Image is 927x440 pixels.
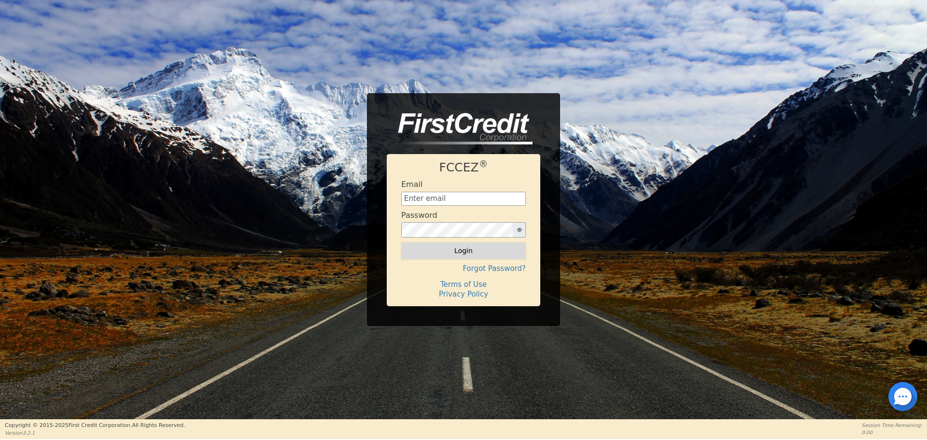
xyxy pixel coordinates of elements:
[401,222,513,238] input: password
[401,290,526,298] h4: Privacy Policy
[401,180,422,189] h4: Email
[5,422,185,430] p: Copyright © 2015- 2025 First Credit Corporation.
[401,264,526,273] h4: Forgot Password?
[862,422,922,429] p: Session Time Remaining:
[401,280,526,289] h4: Terms of Use
[401,211,437,220] h4: Password
[132,422,185,428] span: All Rights Reserved.
[401,160,526,175] h1: FCCEZ
[387,113,533,145] img: logo-CMu_cnol.png
[401,192,526,206] input: Enter email
[479,159,488,169] sup: ®
[401,242,526,259] button: Login
[5,429,185,437] p: Version 3.2.1
[862,429,922,436] p: 0:00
